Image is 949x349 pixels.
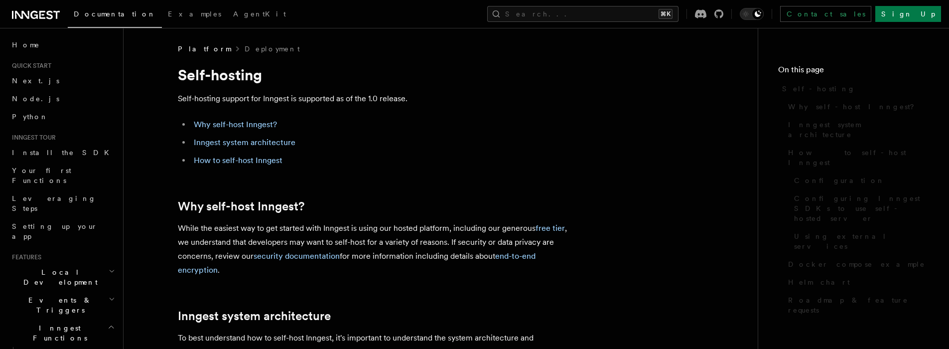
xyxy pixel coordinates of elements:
[8,323,108,343] span: Inngest Functions
[788,277,850,287] span: Helm chart
[227,3,292,27] a: AgentKit
[12,95,59,103] span: Node.js
[788,148,929,168] span: How to self-host Inngest
[8,36,117,54] a: Home
[788,259,925,269] span: Docker compose example
[782,84,855,94] span: Self-hosting
[178,309,331,323] a: Inngest system architecture
[788,102,921,112] span: Why self-host Inngest?
[790,227,929,255] a: Using external services
[168,10,221,18] span: Examples
[12,167,71,184] span: Your first Functions
[780,6,871,22] a: Contact sales
[178,66,576,84] h1: Self-hosting
[487,6,678,22] button: Search...⌘K
[790,189,929,227] a: Configuring Inngest SDKs to use self-hosted server
[794,193,929,223] span: Configuring Inngest SDKs to use self-hosted server
[12,222,98,240] span: Setting up your app
[784,116,929,144] a: Inngest system architecture
[233,10,286,18] span: AgentKit
[740,8,764,20] button: Toggle dark mode
[12,77,59,85] span: Next.js
[8,62,51,70] span: Quick start
[12,194,96,212] span: Leveraging Steps
[778,64,929,80] h4: On this page
[659,9,673,19] kbd: ⌘K
[8,90,117,108] a: Node.js
[162,3,227,27] a: Examples
[8,108,117,126] a: Python
[178,92,576,106] p: Self-hosting support for Inngest is supported as of the 1.0 release.
[245,44,300,54] a: Deployment
[194,120,277,129] a: Why self-host Inngest?
[784,255,929,273] a: Docker compose example
[178,199,304,213] a: Why self-host Inngest?
[178,221,576,277] p: While the easiest way to get started with Inngest is using our hosted platform, including our gen...
[8,144,117,162] a: Install the SDK
[784,273,929,291] a: Helm chart
[794,175,885,185] span: Configuration
[788,120,929,140] span: Inngest system architecture
[784,98,929,116] a: Why self-host Inngest?
[178,44,231,54] span: Platform
[8,162,117,189] a: Your first Functions
[784,291,929,319] a: Roadmap & feature requests
[12,113,48,121] span: Python
[536,223,565,233] a: free tier
[875,6,941,22] a: Sign Up
[8,319,117,347] button: Inngest Functions
[68,3,162,28] a: Documentation
[194,156,282,165] a: How to self-host Inngest
[778,80,929,98] a: Self-hosting
[254,251,340,261] a: security documentation
[8,291,117,319] button: Events & Triggers
[74,10,156,18] span: Documentation
[8,217,117,245] a: Setting up your app
[8,253,41,261] span: Features
[790,172,929,189] a: Configuration
[8,134,56,142] span: Inngest tour
[8,189,117,217] a: Leveraging Steps
[788,295,929,315] span: Roadmap & feature requests
[8,263,117,291] button: Local Development
[12,40,40,50] span: Home
[194,138,295,147] a: Inngest system architecture
[8,267,109,287] span: Local Development
[784,144,929,172] a: How to self-host Inngest
[794,231,929,251] span: Using external services
[8,295,109,315] span: Events & Triggers
[8,72,117,90] a: Next.js
[12,149,115,157] span: Install the SDK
